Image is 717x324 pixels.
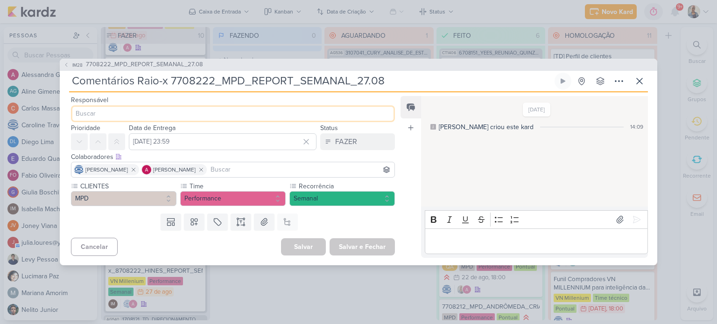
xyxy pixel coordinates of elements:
[71,124,100,132] label: Prioridade
[425,210,648,228] div: Editor toolbar
[129,133,316,150] input: Select a date
[71,62,84,69] span: IM28
[180,191,286,206] button: Performance
[320,133,395,150] button: FAZER
[71,191,176,206] button: MPD
[189,181,286,191] label: Time
[298,181,395,191] label: Recorrência
[630,123,643,131] div: 14:09
[85,165,128,174] span: [PERSON_NAME]
[142,165,151,174] img: Alessandra Gomes
[71,105,395,122] input: Buscar
[335,136,357,147] div: FAZER
[71,152,395,162] div: Colaboradores
[559,77,567,85] div: Ligar relógio
[86,60,203,69] span: 7708222_MPD_REPORT_SEMANAL_27.08
[79,181,176,191] label: CLIENTES
[439,122,534,132] div: [PERSON_NAME] criou este kard
[209,164,393,175] input: Buscar
[289,191,395,206] button: Semanal
[71,96,108,104] label: Responsável
[425,228,648,254] div: Editor editing area: main
[71,238,118,256] button: Cancelar
[153,165,196,174] span: [PERSON_NAME]
[74,165,84,174] img: Caroline Traven De Andrade
[69,73,553,90] input: Kard Sem Título
[63,60,203,69] button: IM28 7708222_MPD_REPORT_SEMANAL_27.08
